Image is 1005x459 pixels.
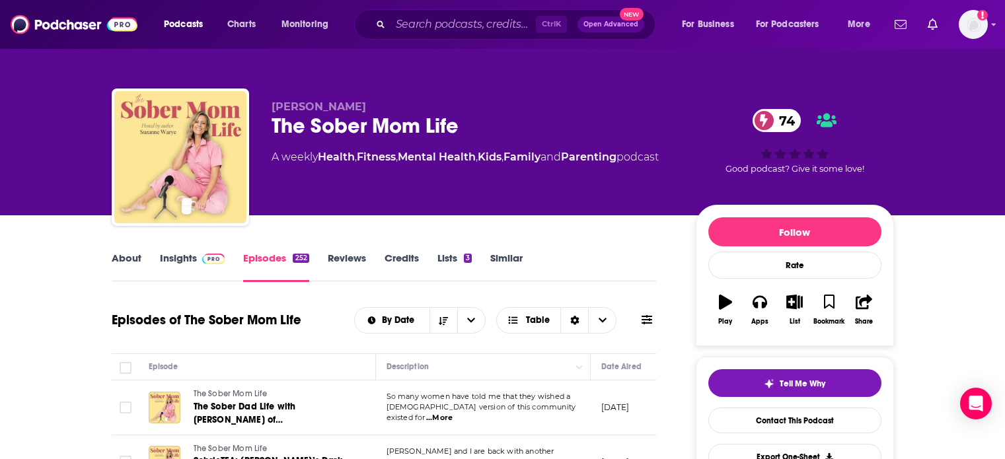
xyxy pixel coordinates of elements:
h1: Episodes of The Sober Mom Life [112,312,301,328]
button: Play [708,286,743,334]
span: , [355,151,357,163]
button: Show profile menu [959,10,988,39]
span: Podcasts [164,15,203,34]
span: , [502,151,503,163]
div: A weekly podcast [272,149,659,165]
button: Bookmark [812,286,846,334]
a: Reviews [328,252,366,282]
img: Podchaser Pro [202,254,225,264]
span: Toggle select row [120,402,131,413]
a: Health [318,151,355,163]
div: Date Aired [601,359,642,374]
div: Bookmark [813,318,844,326]
span: By Date [382,316,419,325]
span: , [476,151,478,163]
a: Show notifications dropdown [922,13,943,36]
span: Monitoring [281,15,328,34]
button: tell me why sparkleTell Me Why [708,369,881,397]
span: Open Advanced [583,21,638,28]
span: 74 [766,109,801,132]
a: The Sober Mom Life [194,443,352,455]
a: Mental Health [398,151,476,163]
a: InsightsPodchaser Pro [160,252,225,282]
button: open menu [747,14,838,35]
span: Tell Me Why [780,378,825,389]
span: [PERSON_NAME] [272,100,366,113]
h2: Choose List sort [354,307,486,334]
a: Contact This Podcast [708,407,881,433]
span: More [848,15,870,34]
img: User Profile [959,10,988,39]
a: Kids [478,151,502,163]
span: So many women have told me that they wished a [387,392,571,401]
button: open menu [155,14,220,35]
div: Share [855,318,873,326]
img: Podchaser - Follow, Share and Rate Podcasts [11,12,137,37]
span: The Sober Mom Life [194,389,268,398]
div: Rate [708,252,881,279]
span: [DEMOGRAPHIC_DATA] version of this community existed for [387,402,576,422]
div: Apps [751,318,768,326]
span: The Sober Dad Life with [PERSON_NAME] of Marathon2Sobriety [194,401,296,439]
p: [DATE] [601,402,630,413]
div: 252 [293,254,309,263]
button: Open AdvancedNew [577,17,644,32]
div: Search podcasts, credits, & more... [367,9,668,40]
svg: Add a profile image [977,10,988,20]
div: Description [387,359,429,374]
img: The Sober Mom Life [114,91,246,223]
button: open menu [355,316,429,325]
button: Choose View [496,307,617,334]
div: 74Good podcast? Give it some love! [696,100,894,182]
span: and [540,151,561,163]
a: The Sober Dad Life with [PERSON_NAME] of Marathon2Sobriety [194,400,352,427]
a: Lists3 [437,252,472,282]
span: New [620,8,644,20]
button: Apps [743,286,777,334]
div: Open Intercom Messenger [960,388,992,419]
div: Episode [149,359,178,374]
span: For Business [682,15,734,34]
span: , [396,151,398,163]
span: Table [526,316,550,325]
a: Fitness [357,151,396,163]
a: Parenting [561,151,616,163]
input: Search podcasts, credits, & more... [391,14,536,35]
div: Sort Direction [560,308,588,333]
a: Similar [490,252,523,282]
div: List [790,318,800,326]
span: Ctrl K [536,16,567,33]
span: The Sober Mom Life [194,444,268,453]
button: open menu [838,14,887,35]
a: 74 [753,109,801,132]
a: Episodes252 [243,252,309,282]
a: Charts [219,14,264,35]
div: Play [718,318,732,326]
span: For Podcasters [756,15,819,34]
a: The Sober Mom Life [194,388,352,400]
span: ...More [426,413,453,423]
button: open menu [272,14,346,35]
button: open menu [457,308,485,333]
button: Sort Direction [429,308,457,333]
button: Follow [708,217,881,246]
button: Share [846,286,881,334]
a: Family [503,151,540,163]
a: Credits [385,252,419,282]
span: Charts [227,15,256,34]
button: List [777,286,811,334]
a: About [112,252,141,282]
button: Column Actions [572,359,587,375]
img: tell me why sparkle [764,378,774,389]
div: 3 [464,254,472,263]
a: Show notifications dropdown [889,13,912,36]
span: Logged in as kristenfisher_dk [959,10,988,39]
button: open menu [673,14,751,35]
span: Good podcast? Give it some love! [726,164,864,174]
